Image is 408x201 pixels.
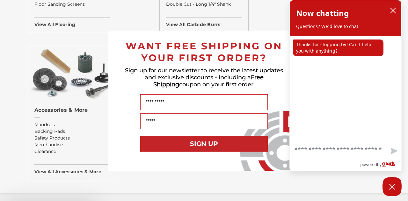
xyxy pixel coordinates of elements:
[296,7,349,19] h2: Now chatting
[126,40,282,64] span: WANT FREE SHIPPING ON YOUR FIRST ORDER?
[388,6,398,15] button: close chatbox
[296,23,395,30] p: Questions? We'd love to chat.
[377,161,382,169] span: by
[360,161,377,169] span: powered
[125,67,283,88] span: Sign up for our newsletter to receive the latest updates and exclusive discounts - including a co...
[290,36,401,142] div: chat
[153,74,264,88] span: Free Shipping
[382,177,402,196] button: Close Chatbox
[385,144,401,159] button: Send message
[293,39,383,56] p: Thanks for stopping by! Can I help you with anything?
[140,136,268,152] button: SIGN UP
[360,159,401,171] a: Powered by Olark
